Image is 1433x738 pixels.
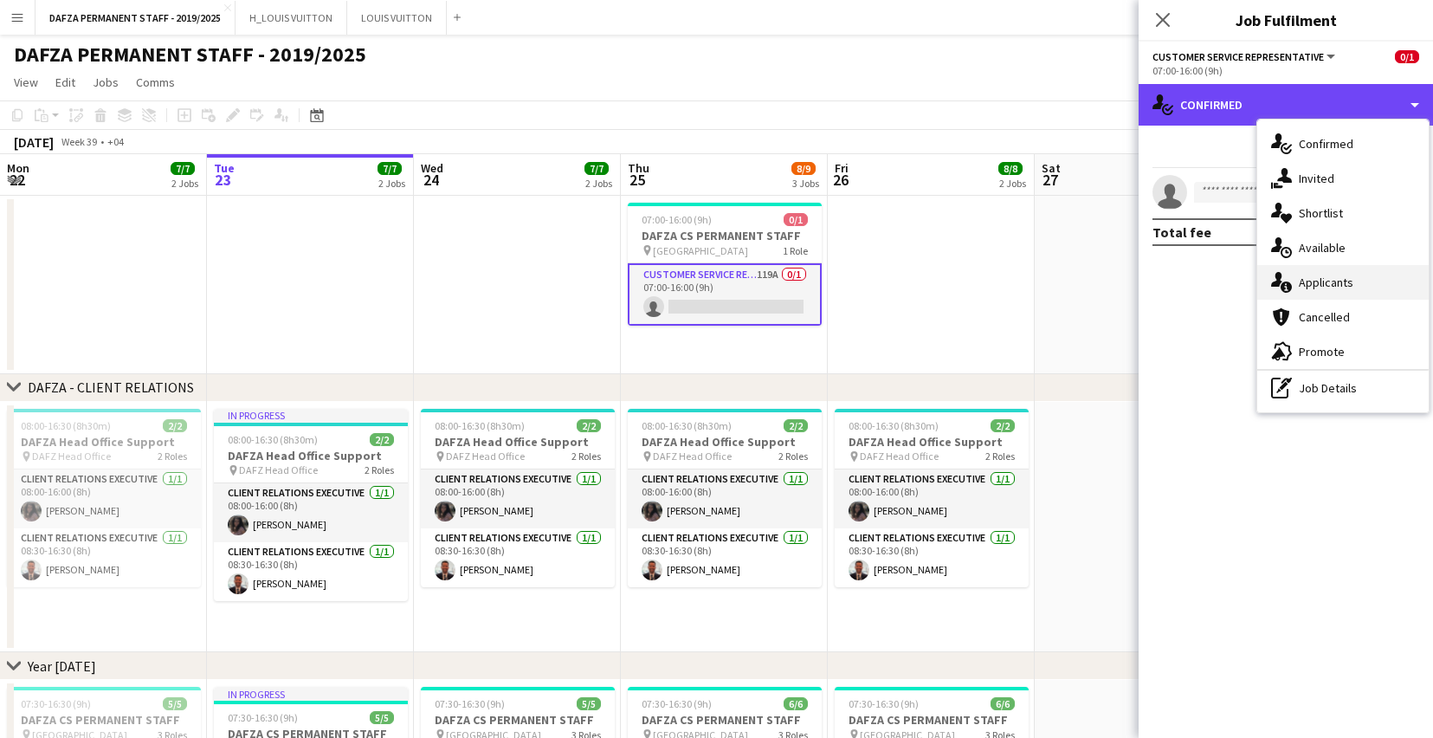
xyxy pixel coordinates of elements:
span: Thu [628,160,649,176]
span: DAFZ Head Office [239,463,318,476]
span: 8/9 [791,162,816,175]
div: Job Details [1257,371,1429,405]
div: 07:00-16:00 (9h) [1152,64,1419,77]
app-job-card: 08:00-16:30 (8h30m)2/2DAFZA Head Office Support DAFZ Head Office2 RolesClient Relations Executive... [835,409,1029,587]
span: Customer Service Representative [1152,50,1324,63]
app-card-role: Client Relations Executive1/108:30-16:30 (8h)[PERSON_NAME] [7,528,201,587]
span: 27 [1039,170,1061,190]
span: 24 [418,170,443,190]
app-job-card: 08:00-16:30 (8h30m)2/2DAFZA Head Office Support DAFZ Head Office2 RolesClient Relations Executive... [421,409,615,587]
span: Wed [421,160,443,176]
span: 7/7 [378,162,402,175]
div: DAFZA - CLIENT RELATIONS [28,379,194,396]
span: 6/6 [991,697,1015,710]
span: Applicants [1299,275,1353,290]
div: In progress [214,687,408,701]
span: DAFZ Head Office [446,450,525,463]
span: 2 Roles [985,450,1015,463]
app-job-card: 07:00-16:00 (9h)0/1DAFZA CS PERMANENT STAFF [GEOGRAPHIC_DATA]1 RoleCustomer Service Representativ... [628,203,822,326]
app-job-card: 08:00-16:30 (8h30m)2/2DAFZA Head Office Support DAFZ Head Office2 RolesClient Relations Executive... [7,409,201,587]
div: [DATE] [14,133,54,151]
span: Promote [1299,344,1345,359]
app-card-role: Client Relations Executive1/108:00-16:00 (8h)[PERSON_NAME] [7,469,201,528]
span: 2/2 [784,419,808,432]
h3: DAFZA CS PERMANENT STAFF [835,712,1029,728]
h3: DAFZA CS PERMANENT STAFF [7,712,201,728]
button: LOUIS VUITTON [347,1,447,35]
h1: DAFZA PERMANENT STAFF - 2019/2025 [14,42,366,68]
span: Sat [1042,160,1061,176]
div: 2 Jobs [585,177,612,190]
a: View [7,71,45,94]
div: 2 Jobs [171,177,198,190]
app-card-role: Client Relations Executive1/108:00-16:00 (8h)[PERSON_NAME] [421,469,615,528]
span: 2 Roles [365,463,394,476]
span: 2/2 [577,419,601,432]
button: Customer Service Representative [1152,50,1338,63]
app-card-role: Client Relations Executive1/108:00-16:00 (8h)[PERSON_NAME] [628,469,822,528]
app-job-card: 08:00-16:30 (8h30m)2/2DAFZA Head Office Support DAFZ Head Office2 RolesClient Relations Executive... [628,409,822,587]
span: 07:30-16:30 (9h) [228,711,298,724]
app-job-card: In progress08:00-16:30 (8h30m)2/2DAFZA Head Office Support DAFZ Head Office2 RolesClient Relation... [214,409,408,601]
span: 07:30-16:30 (9h) [21,697,91,710]
span: 25 [625,170,649,190]
span: 2 Roles [778,450,808,463]
span: 5/5 [577,697,601,710]
span: 07:00-16:00 (9h) [642,213,712,226]
h3: DAFZA Head Office Support [214,448,408,463]
h3: DAFZA Head Office Support [835,434,1029,450]
app-card-role: Client Relations Executive1/108:30-16:30 (8h)[PERSON_NAME] [628,528,822,587]
h3: DAFZA Head Office Support [7,434,201,450]
a: Comms [129,71,182,94]
span: Mon [7,160,29,176]
h3: DAFZA CS PERMANENT STAFF [421,712,615,728]
span: 2 Roles [158,450,187,463]
span: Shortlist [1299,205,1343,221]
span: 26 [832,170,849,190]
app-card-role: Client Relations Executive1/108:30-16:30 (8h)[PERSON_NAME] [214,542,408,601]
span: Cancelled [1299,309,1350,325]
span: 8/8 [998,162,1023,175]
span: 5/5 [163,697,187,710]
span: Edit [55,74,75,90]
app-card-role: Client Relations Executive1/108:30-16:30 (8h)[PERSON_NAME] [835,528,1029,587]
div: Year [DATE] [28,657,96,675]
span: 2/2 [370,433,394,446]
span: 7/7 [584,162,609,175]
span: Week 39 [57,135,100,148]
h3: Job Fulfilment [1139,9,1433,31]
div: 2 Jobs [999,177,1026,190]
span: Available [1299,240,1346,256]
span: 08:00-16:30 (8h30m) [849,419,939,432]
span: Jobs [93,74,119,90]
div: Total fee [1152,223,1211,241]
app-card-role: Client Relations Executive1/108:00-16:00 (8h)[PERSON_NAME] [214,483,408,542]
span: Comms [136,74,175,90]
span: DAFZ Head Office [653,450,732,463]
span: View [14,74,38,90]
span: Fri [835,160,849,176]
span: 08:00-16:30 (8h30m) [435,419,525,432]
span: Confirmed [1299,136,1353,152]
span: 0/1 [784,213,808,226]
div: In progress [214,409,408,423]
app-card-role: Customer Service Representative119A0/107:00-16:00 (9h) [628,263,822,326]
div: 2 Jobs [378,177,405,190]
button: H_LOUIS VUITTON [236,1,347,35]
h3: DAFZA Head Office Support [421,434,615,450]
div: 3 Jobs [792,177,819,190]
div: Confirmed [1139,84,1433,126]
span: 1 Role [783,244,808,257]
div: +04 [107,135,124,148]
app-card-role: Client Relations Executive1/108:30-16:30 (8h)[PERSON_NAME] [421,528,615,587]
span: 2/2 [163,419,187,432]
span: Tue [214,160,235,176]
span: 22 [4,170,29,190]
h3: DAFZA CS PERMANENT STAFF [628,712,822,728]
span: 08:00-16:30 (8h30m) [642,419,732,432]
